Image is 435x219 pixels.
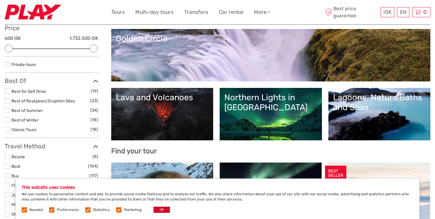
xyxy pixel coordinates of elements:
label: Statistics [93,207,110,213]
span: (117) [89,172,98,179]
a: Golden Circle [116,34,426,77]
a: Tours [111,8,125,17]
a: Private tours [11,62,36,67]
h5: This website uses cookies [22,185,413,190]
b: Find your tour [111,147,157,155]
a: Transfers [184,8,208,17]
img: Fly Play [5,5,61,20]
span: (18) [91,126,98,133]
a: Lagoons, Nature Baths and Spas [333,93,426,136]
h3: Best Of [5,77,98,85]
h3: Travel Method [5,143,98,150]
div: Golden Circle [116,34,426,43]
div: Lagoons, Nature Baths and Spas [333,93,426,113]
a: Mini Bus / Car [11,202,38,207]
label: 600 ISK [5,35,21,42]
a: Bus [11,173,19,178]
a: Best of Winter [11,118,39,122]
a: Best of Reykjanes/Eruption Sites [11,98,75,103]
a: Classic Tours [11,127,36,132]
span: (19) [91,88,98,95]
span: Best price guarantee [324,5,379,19]
a: Flying [11,183,23,188]
span: (104) [88,163,98,170]
span: 0 [422,9,428,15]
a: Best for Self Drive [11,89,46,94]
label: 1.732.500 ISK [70,35,98,42]
a: Lava and Volcanoes [116,93,209,136]
button: OK [154,207,170,213]
a: More [254,8,270,17]
a: Best of Summer [11,108,43,113]
h3: Price [5,24,98,32]
span: (34) [90,107,98,114]
span: (23) [90,97,98,104]
a: Boat [11,164,20,169]
a: Jeep / 4x4 [11,192,33,197]
a: Multi-day tours [135,8,174,17]
span: ISK [383,9,391,15]
div: Northern Lights in [GEOGRAPHIC_DATA] [224,93,317,113]
div: BEST SELLER [325,166,346,181]
label: Marketing [124,207,141,213]
span: (18) [91,116,98,123]
a: Car rental [219,8,243,17]
label: Preferences [57,207,79,213]
div: We use cookies to personalise content and ads, to provide social media features and to analyse ou... [15,179,420,219]
div: EN [397,7,409,17]
p: We're away right now. Please check back later! [9,11,70,16]
a: Bicycle [11,154,25,159]
label: Needed [29,207,43,213]
div: Lava and Volcanoes [116,93,209,102]
button: Open LiveChat chat widget [71,10,78,17]
a: Other / Non-Travel [11,212,47,217]
span: (8) [92,153,98,160]
a: Northern Lights in [GEOGRAPHIC_DATA] [224,93,317,136]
